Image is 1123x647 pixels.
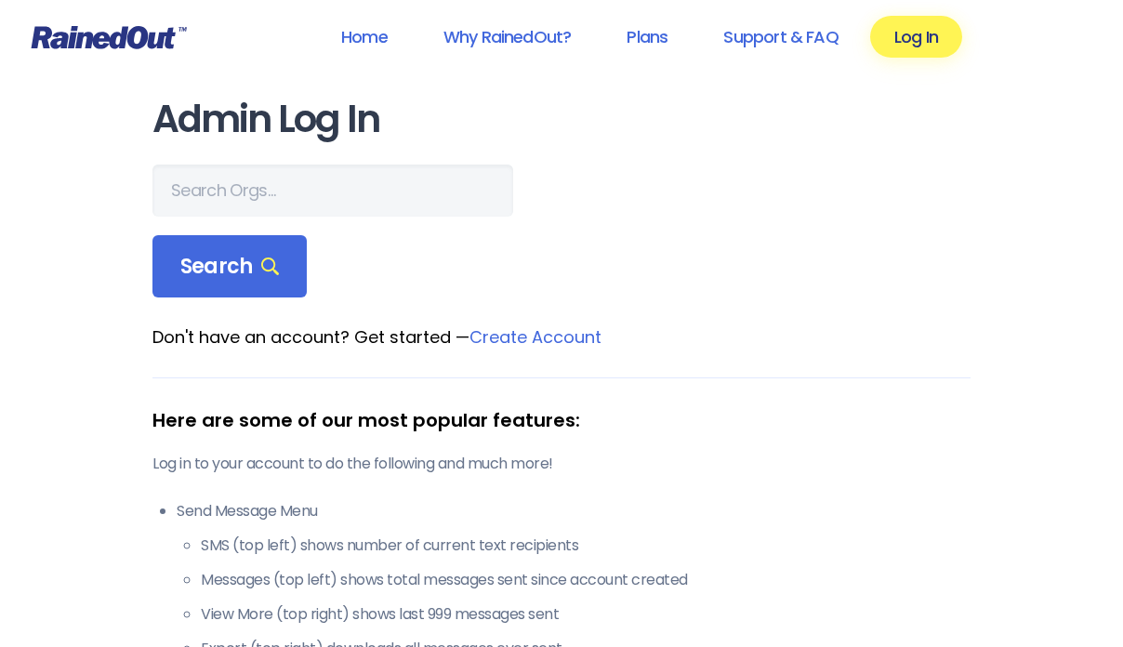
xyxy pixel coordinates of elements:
[180,254,279,280] span: Search
[152,99,971,140] h1: Admin Log In
[201,603,971,626] li: View More (top right) shows last 999 messages sent
[317,16,412,58] a: Home
[152,235,307,298] div: Search
[419,16,596,58] a: Why RainedOut?
[201,569,971,591] li: Messages (top left) shows total messages sent since account created
[152,165,513,217] input: Search Orgs…
[152,453,971,475] p: Log in to your account to do the following and much more!
[699,16,862,58] a: Support & FAQ
[469,325,601,349] a: Create Account
[602,16,692,58] a: Plans
[870,16,962,58] a: Log In
[152,406,971,434] div: Here are some of our most popular features:
[201,535,971,557] li: SMS (top left) shows number of current text recipients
